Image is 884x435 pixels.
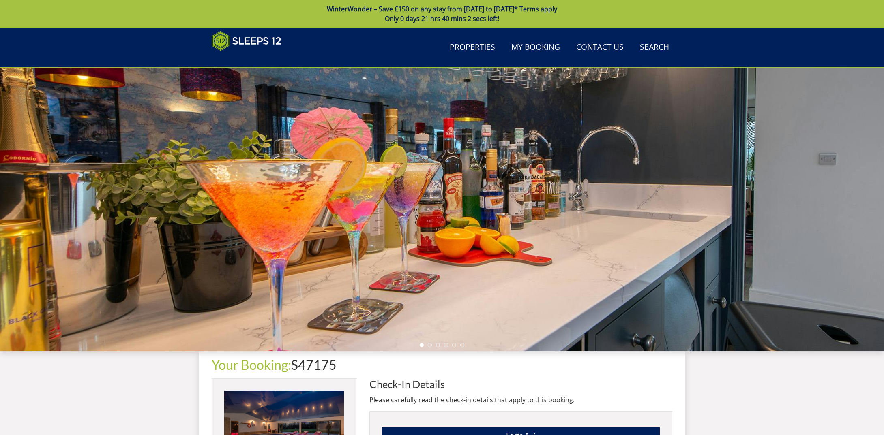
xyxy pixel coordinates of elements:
iframe: Customer reviews powered by Trustpilot [208,56,293,63]
a: Contact Us [573,38,627,57]
img: Sleeps 12 [212,31,281,51]
a: Properties [446,38,498,57]
h1: S47175 [212,358,672,372]
h2: Check-In Details [369,378,672,390]
a: My Booking [508,38,563,57]
a: Your Booking: [212,357,291,373]
p: Please carefully read the check-in details that apply to this booking: [369,395,672,405]
span: Only 0 days 21 hrs 40 mins 2 secs left! [385,14,499,23]
a: Search [637,38,672,57]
